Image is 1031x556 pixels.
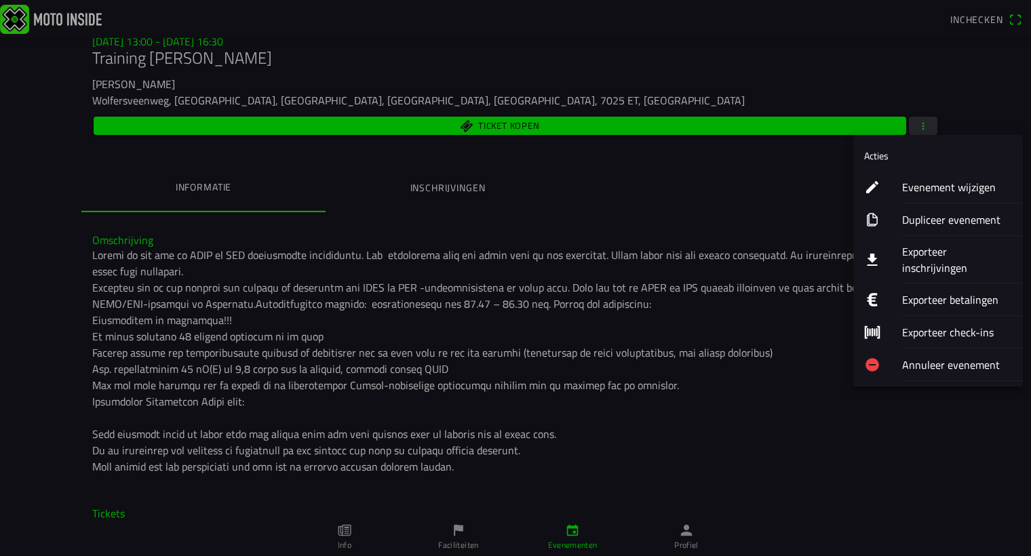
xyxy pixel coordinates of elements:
[902,179,1012,195] ion-label: Evenement wijzigen
[902,292,1012,308] ion-label: Exporteer betalingen
[864,357,880,373] ion-icon: remove circle
[864,212,880,228] ion-icon: copy
[864,324,880,340] ion-icon: barcode
[864,148,889,163] ion-label: Acties
[864,179,880,195] ion-icon: create
[902,324,1012,340] ion-label: Exporteer check-ins
[902,357,1012,373] ion-label: Annuleer evenement
[864,252,880,268] ion-icon: download
[902,243,1012,276] ion-label: Exporteer inschrijvingen
[864,292,880,308] ion-icon: logo euro
[902,212,1012,228] ion-label: Dupliceer evenement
